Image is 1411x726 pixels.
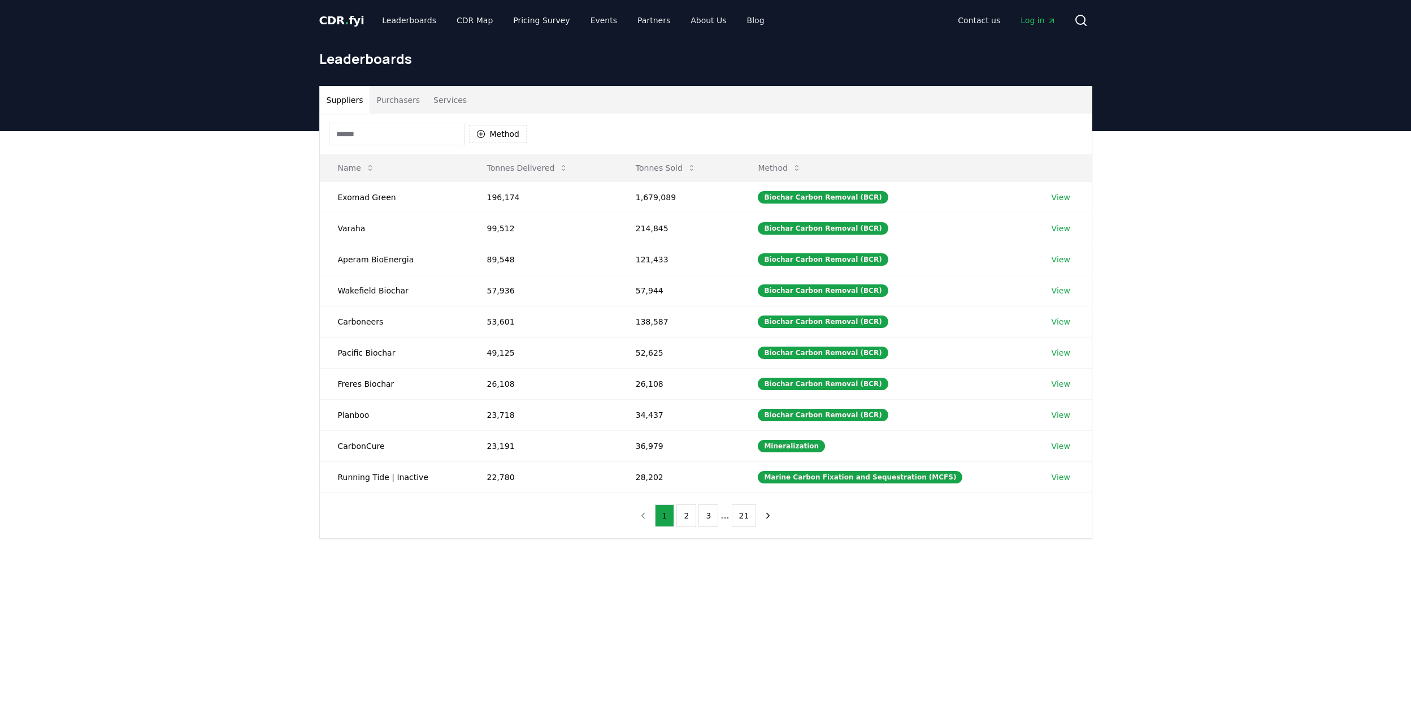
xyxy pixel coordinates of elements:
[469,181,618,213] td: 196,174
[320,87,370,114] button: Suppliers
[320,368,469,399] td: Freres Biochar
[732,504,757,527] button: 21
[618,368,740,399] td: 26,108
[618,213,740,244] td: 214,845
[469,368,618,399] td: 26,108
[504,10,579,31] a: Pricing Survey
[469,275,618,306] td: 57,936
[1052,347,1070,358] a: View
[758,409,888,421] div: Biochar Carbon Removal (BCR)
[581,10,626,31] a: Events
[320,430,469,461] td: CarbonCure
[345,14,349,27] span: .
[320,399,469,430] td: Planboo
[469,399,618,430] td: 23,718
[618,399,740,430] td: 34,437
[698,504,718,527] button: 3
[758,284,888,297] div: Biochar Carbon Removal (BCR)
[758,440,825,452] div: Mineralization
[676,504,696,527] button: 2
[319,14,364,27] span: CDR fyi
[1052,285,1070,296] a: View
[1052,223,1070,234] a: View
[949,10,1009,31] a: Contact us
[320,461,469,492] td: Running Tide | Inactive
[320,181,469,213] td: Exomad Green
[1052,254,1070,265] a: View
[618,275,740,306] td: 57,944
[1052,472,1070,483] a: View
[758,316,888,328] div: Biochar Carbon Removal (BCR)
[469,244,618,275] td: 89,548
[319,50,1092,68] h1: Leaderboards
[373,10,445,31] a: Leaderboards
[448,10,502,31] a: CDR Map
[681,10,735,31] a: About Us
[618,461,740,492] td: 28,202
[320,306,469,337] td: Carboneers
[628,10,679,31] a: Partners
[758,378,888,390] div: Biochar Carbon Removal (BCR)
[720,509,729,522] li: ...
[758,504,778,527] button: next page
[618,181,740,213] td: 1,679,089
[329,157,384,179] button: Name
[320,213,469,244] td: Varaha
[427,87,474,114] button: Services
[655,504,675,527] button: 1
[1052,440,1070,452] a: View
[469,430,618,461] td: 23,191
[478,157,578,179] button: Tonnes Delivered
[618,337,740,368] td: 52,625
[618,244,740,275] td: 121,433
[373,10,773,31] nav: Main
[758,253,888,266] div: Biochar Carbon Removal (BCR)
[618,306,740,337] td: 138,587
[949,10,1065,31] nav: Main
[1052,378,1070,390] a: View
[469,337,618,368] td: 49,125
[758,347,888,359] div: Biochar Carbon Removal (BCR)
[469,306,618,337] td: 53,601
[320,244,469,275] td: Aperam BioEnergia
[370,87,427,114] button: Purchasers
[319,12,364,28] a: CDR.fyi
[749,157,810,179] button: Method
[1052,192,1070,203] a: View
[627,157,705,179] button: Tonnes Sold
[758,222,888,235] div: Biochar Carbon Removal (BCR)
[1021,15,1056,26] span: Log in
[469,461,618,492] td: 22,780
[738,10,774,31] a: Blog
[618,430,740,461] td: 36,979
[320,275,469,306] td: Wakefield Biochar
[758,191,888,204] div: Biochar Carbon Removal (BCR)
[469,125,527,143] button: Method
[1011,10,1065,31] a: Log in
[1052,409,1070,421] a: View
[469,213,618,244] td: 99,512
[320,337,469,368] td: Pacific Biochar
[1052,316,1070,327] a: View
[758,471,962,483] div: Marine Carbon Fixation and Sequestration (MCFS)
